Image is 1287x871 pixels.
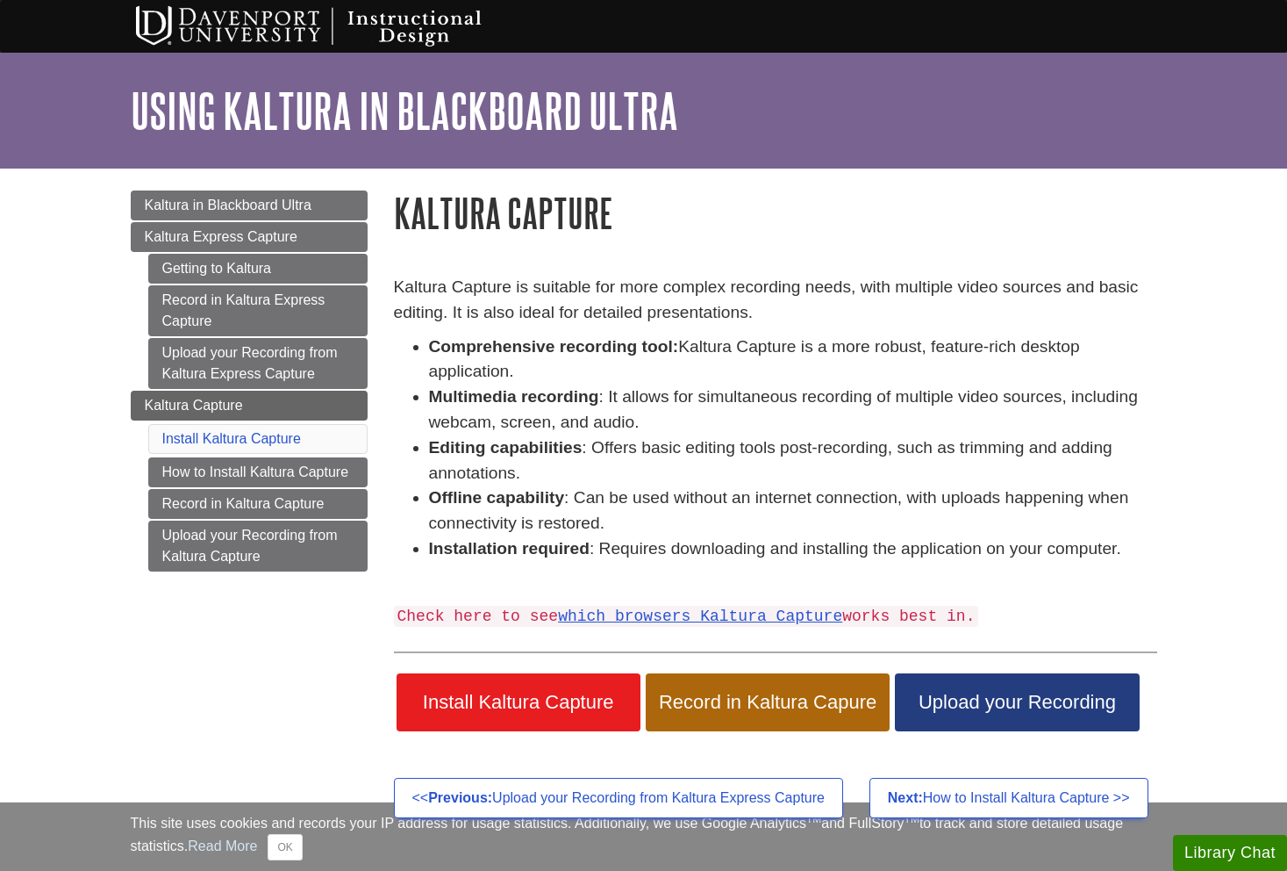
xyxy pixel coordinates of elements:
[429,435,1157,486] li: : Offers basic editing tools post-recording, such as trimming and adding annotations.
[869,778,1148,818] a: Next:How to Install Kaltura Capture >>
[162,431,301,446] a: Install Kaltura Capture
[148,338,368,389] a: Upload your Recording from Kaltura Express Capture
[394,191,1157,235] h1: Kaltura Capture
[145,229,297,244] span: Kaltura Express Capture
[148,285,368,336] a: Record in Kaltura Express Capture
[145,198,311,212] span: Kaltura in Blackboard Ultra
[895,673,1139,731] a: Upload your Recording
[148,489,368,519] a: Record in Kaltura Capture
[394,778,843,818] a: <<Previous:Upload your Recording from Kaltura Express Capture
[410,691,627,714] span: Install Kaltura Capture
[429,385,1157,435] li: : It allows for simultaneous recording of multiple video sources, including webcam, screen, and a...
[131,191,368,220] a: Kaltura in Blackboard Ultra
[148,457,368,487] a: How to Install Kaltura Capture
[429,337,679,356] strong: Comprehensive recording tool:
[268,834,302,860] button: Close
[131,391,368,421] a: Kaltura Capture
[148,254,368,284] a: Getting to Kaltura
[558,608,842,625] a: which browsers Kaltura Capture
[429,335,1157,385] li: Kaltura Capture is a more robust, feature-rich desktop application.
[429,536,1157,562] li: : Requires downloading and installing the application on your computer.
[397,673,640,731] a: Install Kaltura Capture
[131,222,368,252] a: Kaltura Express Capture
[429,539,590,558] strong: Installation required
[429,486,1157,536] li: : Can be used without an internet connection, with uploads happening when connectivity is restored.
[145,398,243,413] span: Kaltura Capture
[429,387,599,406] strong: Multimedia recording
[646,673,890,731] a: Record in Kaltura Capure
[122,4,543,48] img: Davenport University Instructional Design
[659,691,876,714] span: Record in Kaltura Capure
[131,813,1157,860] div: This site uses cookies and records your IP address for usage statistics. Additionally, we use Goo...
[429,488,565,507] strong: Offline capability
[908,691,1126,714] span: Upload your Recording
[394,275,1157,326] p: Kaltura Capture is suitable for more complex recording needs, with multiple video sources and bas...
[394,606,979,627] code: Check here to see works best in.
[148,521,368,572] a: Upload your Recording from Kaltura Capture
[428,790,492,805] strong: Previous:
[188,839,257,853] a: Read More
[888,790,923,805] strong: Next:
[131,83,678,138] a: Using Kaltura in Blackboard Ultra
[131,191,368,572] div: Guide Page Menu
[1173,835,1287,871] button: Library Chat
[429,438,583,457] strong: Editing capabilities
